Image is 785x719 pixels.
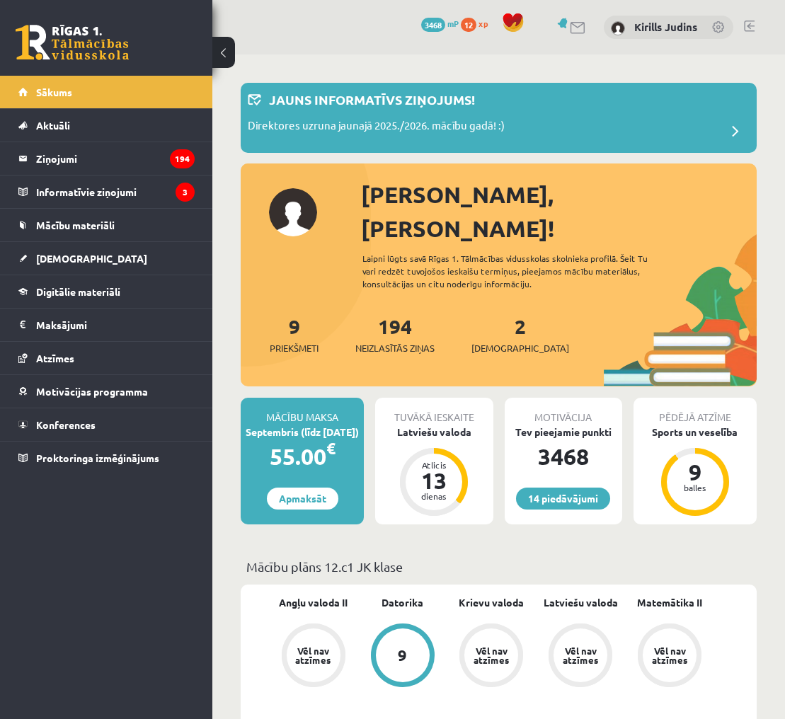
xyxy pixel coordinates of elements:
[536,623,625,690] a: Vēl nav atzīmes
[36,451,159,464] span: Proktoringa izmēģinājums
[637,595,702,610] a: Matemātika II
[294,646,333,665] div: Vēl nav atzīmes
[269,90,475,109] p: Jauns informatīvs ziņojums!
[625,623,714,690] a: Vēl nav atzīmes
[362,252,672,290] div: Laipni lūgts savā Rīgas 1. Tālmācības vidusskolas skolnieka profilā. Šeit Tu vari redzēt tuvojošo...
[421,18,445,32] span: 3468
[398,648,407,663] div: 9
[18,375,195,408] a: Motivācijas programma
[355,314,435,355] a: 194Neizlasītās ziņas
[270,341,319,355] span: Priekšmeti
[461,18,476,32] span: 12
[611,21,625,35] img: Kirills Judins
[505,439,622,473] div: 3468
[18,76,195,108] a: Sākums
[241,398,364,425] div: Mācību maksa
[36,252,147,265] span: [DEMOGRAPHIC_DATA]
[36,309,195,341] legend: Maksājumi
[18,209,195,241] a: Mācību materiāli
[36,142,195,175] legend: Ziņojumi
[375,425,493,518] a: Latviešu valoda Atlicis 13 dienas
[241,425,364,439] div: Septembris (līdz [DATE])
[241,439,364,473] div: 55.00
[674,461,716,483] div: 9
[375,425,493,439] div: Latviešu valoda
[246,557,751,576] p: Mācību plāns 12.c1 JK klase
[505,398,622,425] div: Motivācija
[36,352,74,364] span: Atzīmes
[248,117,505,137] p: Direktores uzruna jaunajā 2025./2026. mācību gadā! :)
[561,646,600,665] div: Vēl nav atzīmes
[471,314,569,355] a: 2[DEMOGRAPHIC_DATA]
[447,18,459,29] span: mP
[544,595,618,610] a: Latviešu valoda
[18,442,195,474] a: Proktoringa izmēģinājums
[18,142,195,175] a: Ziņojumi194
[36,418,96,431] span: Konferences
[471,646,511,665] div: Vēl nav atzīmes
[413,492,455,500] div: dienas
[382,595,423,610] a: Datorika
[516,488,610,510] a: 14 piedāvājumi
[459,595,524,610] a: Krievu valoda
[361,178,757,246] div: [PERSON_NAME], [PERSON_NAME]!
[18,342,195,374] a: Atzīmes
[269,623,358,690] a: Vēl nav atzīmes
[634,398,757,425] div: Pēdējā atzīme
[36,176,195,208] legend: Informatīvie ziņojumi
[358,623,447,690] a: 9
[170,149,195,168] i: 194
[176,183,195,202] i: 3
[326,438,336,459] span: €
[634,425,757,439] div: Sports un veselība
[421,18,459,29] a: 3468 mP
[279,595,348,610] a: Angļu valoda II
[634,20,697,34] a: Kirills Judins
[18,109,195,142] a: Aktuāli
[248,90,750,146] a: Jauns informatīvs ziņojums! Direktores uzruna jaunajā 2025./2026. mācību gadā! :)
[36,385,148,398] span: Motivācijas programma
[479,18,488,29] span: xp
[447,623,537,690] a: Vēl nav atzīmes
[650,646,689,665] div: Vēl nav atzīmes
[267,488,338,510] a: Apmaksāt
[634,425,757,518] a: Sports un veselība 9 balles
[355,341,435,355] span: Neizlasītās ziņas
[36,86,72,98] span: Sākums
[18,242,195,275] a: [DEMOGRAPHIC_DATA]
[36,285,120,298] span: Digitālie materiāli
[375,398,493,425] div: Tuvākā ieskaite
[270,314,319,355] a: 9Priekšmeti
[18,408,195,441] a: Konferences
[461,18,495,29] a: 12 xp
[16,25,129,60] a: Rīgas 1. Tālmācības vidusskola
[18,176,195,208] a: Informatīvie ziņojumi3
[36,219,115,231] span: Mācību materiāli
[471,341,569,355] span: [DEMOGRAPHIC_DATA]
[18,309,195,341] a: Maksājumi
[413,461,455,469] div: Atlicis
[18,275,195,308] a: Digitālie materiāli
[674,483,716,492] div: balles
[505,425,622,439] div: Tev pieejamie punkti
[36,119,70,132] span: Aktuāli
[413,469,455,492] div: 13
